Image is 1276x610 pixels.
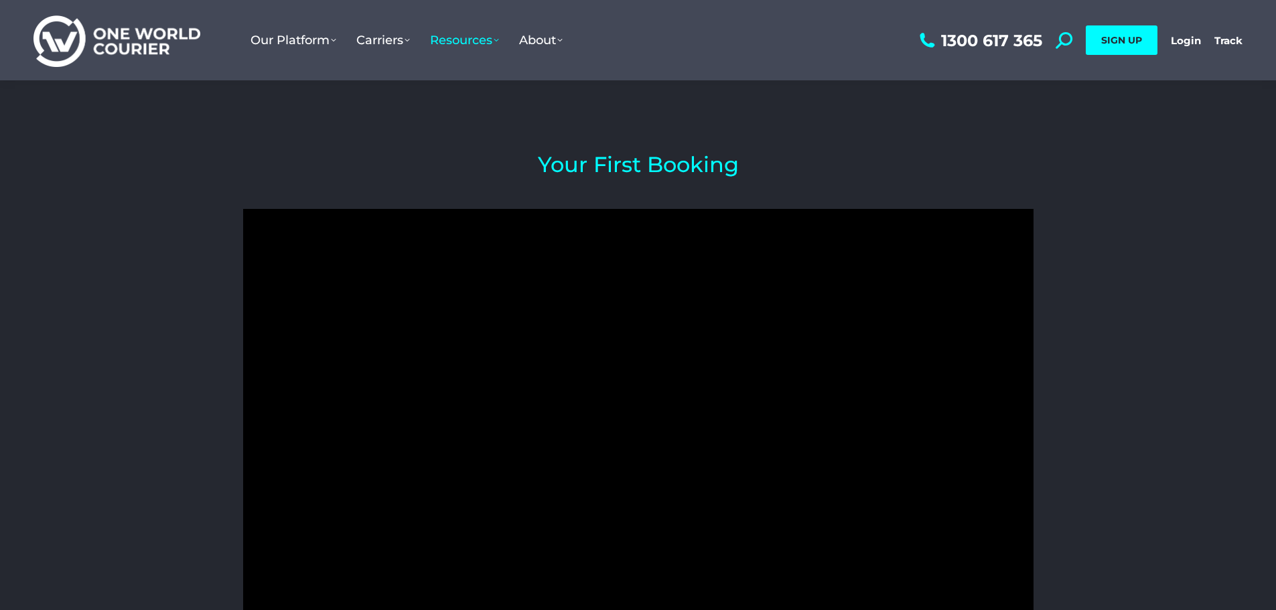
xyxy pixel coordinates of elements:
a: 1300 617 365 [916,32,1042,49]
a: Our Platform [240,19,346,61]
h2: Your First Booking [243,154,1034,175]
a: SIGN UP [1086,25,1157,55]
img: One World Courier [33,13,200,68]
span: Our Platform [251,33,336,48]
span: Carriers [356,33,410,48]
span: SIGN UP [1101,34,1142,46]
span: About [519,33,563,48]
a: Carriers [346,19,420,61]
a: Login [1171,34,1201,47]
a: Resources [420,19,509,61]
span: Resources [430,33,499,48]
a: Track [1214,34,1243,47]
a: About [509,19,573,61]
